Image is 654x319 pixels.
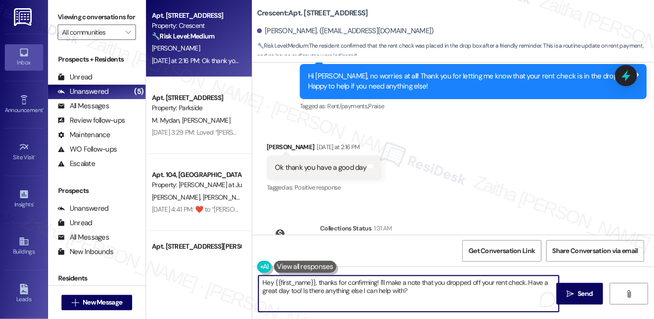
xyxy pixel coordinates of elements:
[5,44,43,70] a: Inbox
[567,290,574,298] i: 
[62,25,121,40] input: All communities
[257,8,368,18] b: Crescent: Apt. [STREET_ADDRESS]
[132,84,146,99] div: (5)
[58,87,109,97] div: Unanswered
[625,290,632,298] i: 
[152,242,241,252] div: Apt. [STREET_ADDRESS][PERSON_NAME] at June Road 2
[556,283,603,305] button: Send
[152,128,627,137] div: [DATE] 3:29 PM: Loved “[PERSON_NAME] (Parkside): Happy to help! I just got a response from the te...
[58,130,111,140] div: Maintenance
[48,54,146,64] div: Prospects + Residents
[152,56,287,65] div: [DATE] at 2:16 PM: Ok thank you have a good day
[182,116,230,125] span: [PERSON_NAME]
[58,144,117,154] div: WO Follow-ups
[275,163,366,173] div: Ok thank you have a good day
[43,105,44,112] span: •
[58,218,92,228] div: Unread
[546,240,644,262] button: Share Conversation via email
[35,153,36,159] span: •
[125,28,131,36] i: 
[152,21,241,31] div: Property: Crescent
[295,183,341,191] span: Positive response
[58,159,95,169] div: Escalate
[578,289,593,299] span: Send
[553,246,638,256] span: Share Conversation via email
[14,8,34,26] img: ResiDesk Logo
[315,142,360,152] div: [DATE] at 2:16 PM
[152,93,241,103] div: Apt. [STREET_ADDRESS]
[469,246,535,256] span: Get Conversation Link
[48,273,146,283] div: Residents
[152,103,241,113] div: Property: Parkside
[300,99,647,113] div: Tagged as:
[58,10,136,25] label: Viewing conversations for
[257,42,308,50] strong: 🔧 Risk Level: Medium
[5,233,43,259] a: Buildings
[152,205,560,214] div: [DATE] 4:41 PM: ​❤️​ to “ [PERSON_NAME] ([PERSON_NAME] at June Road): You're welcome, [PERSON_NAM...
[58,232,109,242] div: All Messages
[257,26,434,36] div: [PERSON_NAME]. ([EMAIL_ADDRESS][DOMAIN_NAME])
[58,247,113,257] div: New Inbounds
[369,102,384,110] span: Praise
[152,180,241,190] div: Property: [PERSON_NAME] at June Road
[72,299,79,306] i: 
[5,186,43,212] a: Insights •
[462,240,541,262] button: Get Conversation Link
[203,193,251,202] span: [PERSON_NAME]
[48,186,146,196] div: Prospects
[371,223,392,233] div: 1:31 AM
[152,170,241,180] div: Apt. 104, [GEOGRAPHIC_DATA][PERSON_NAME] at June Road 2
[83,297,122,307] span: New Message
[58,115,125,126] div: Review follow-ups
[267,142,382,155] div: [PERSON_NAME]
[62,295,133,310] button: New Message
[58,72,92,82] div: Unread
[58,204,109,214] div: Unanswered
[5,281,43,307] a: Leads
[152,11,241,21] div: Apt. [STREET_ADDRESS]
[33,200,35,206] span: •
[267,180,382,194] div: Tagged as:
[152,44,200,52] span: [PERSON_NAME]
[152,116,182,125] span: M. Mydan
[257,41,654,62] span: : The resident confirmed that the rent check was placed in the drop box after a friendly reminder...
[152,32,214,40] strong: 🔧 Risk Level: Medium
[308,71,631,92] div: Hi [PERSON_NAME], no worries at all! Thank you for letting me know that your rent check is in the...
[320,223,371,233] div: Collections Status
[5,139,43,165] a: Site Visit •
[58,101,109,111] div: All Messages
[152,193,203,202] span: [PERSON_NAME]
[259,276,559,312] textarea: To enrich screen reader interactions, please activate Accessibility in Grammarly extension settings
[328,102,369,110] span: Rent/payments ,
